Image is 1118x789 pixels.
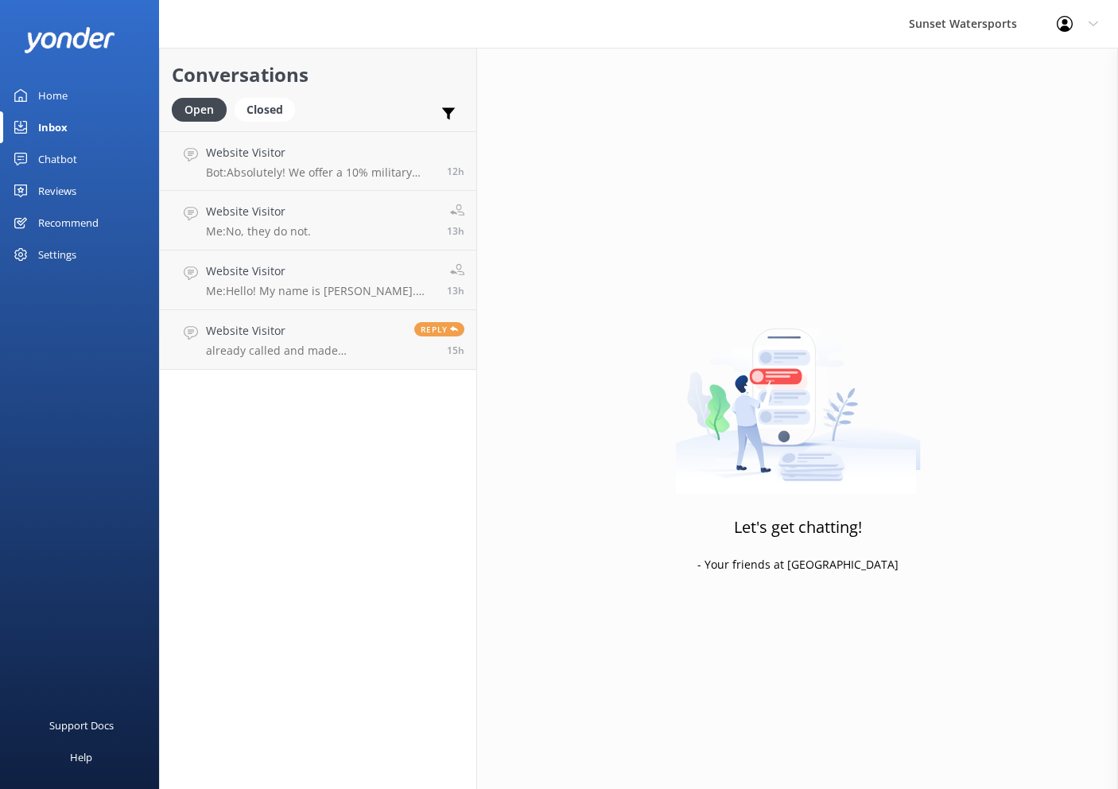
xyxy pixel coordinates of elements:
a: Open [172,100,235,118]
div: Recommend [38,207,99,239]
h4: Website Visitor [206,144,435,161]
span: Reply [414,322,464,336]
a: Website VisitorBot:Absolutely! We offer a 10% military discount for veterans. To apply the discou... [160,131,476,191]
div: Closed [235,98,295,122]
p: - Your friends at [GEOGRAPHIC_DATA] [697,556,899,573]
div: Settings [38,239,76,270]
a: Website Visitoralready called and made cancellation. Booking #309427395Reply15h [160,310,476,370]
h3: Let's get chatting! [734,515,862,540]
h4: Website Visitor [206,322,402,340]
h4: Website Visitor [206,262,435,280]
span: Sep 01 2025 05:31pm (UTC -05:00) America/Cancun [447,165,464,178]
span: Sep 01 2025 05:05pm (UTC -05:00) America/Cancun [447,224,464,238]
div: Home [38,80,68,111]
h2: Conversations [172,60,464,90]
div: Open [172,98,227,122]
img: yonder-white-logo.png [24,27,115,53]
p: already called and made cancellation. Booking #309427395 [206,344,402,358]
a: Closed [235,100,303,118]
img: artwork of a man stealing a conversation from at giant smartphone [675,295,921,494]
p: Bot: Absolutely! We offer a 10% military discount for veterans. To apply the discount and book yo... [206,165,435,180]
p: Me: No, they do not. [206,224,311,239]
div: Support Docs [49,709,114,741]
div: Help [70,741,92,773]
h4: Website Visitor [206,203,311,220]
div: Reviews [38,175,76,207]
span: Sep 01 2025 04:27pm (UTC -05:00) America/Cancun [447,284,464,297]
div: Chatbot [38,143,77,175]
p: Me: Hello! My name is [PERSON_NAME]. How can I help you? [206,284,435,298]
a: Website VisitorMe:Hello! My name is [PERSON_NAME]. How can I help you?13h [160,251,476,310]
div: Inbox [38,111,68,143]
a: Website VisitorMe:No, they do not.13h [160,191,476,251]
span: Sep 01 2025 02:38pm (UTC -05:00) America/Cancun [447,344,464,357]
